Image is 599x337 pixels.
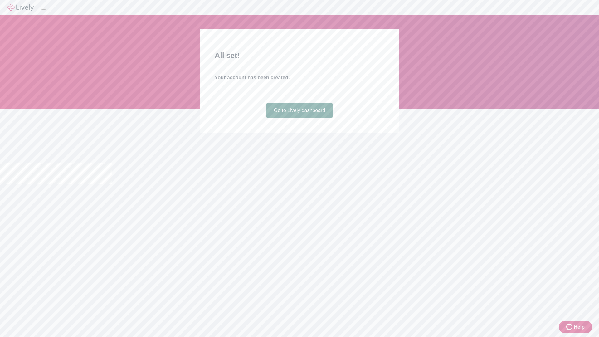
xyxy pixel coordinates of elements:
[266,103,333,118] a: Go to Lively dashboard
[215,74,384,81] h4: Your account has been created.
[7,4,34,11] img: Lively
[566,323,574,331] svg: Zendesk support icon
[215,50,384,61] h2: All set!
[574,323,585,331] span: Help
[559,321,592,333] button: Zendesk support iconHelp
[41,8,46,10] button: Log out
